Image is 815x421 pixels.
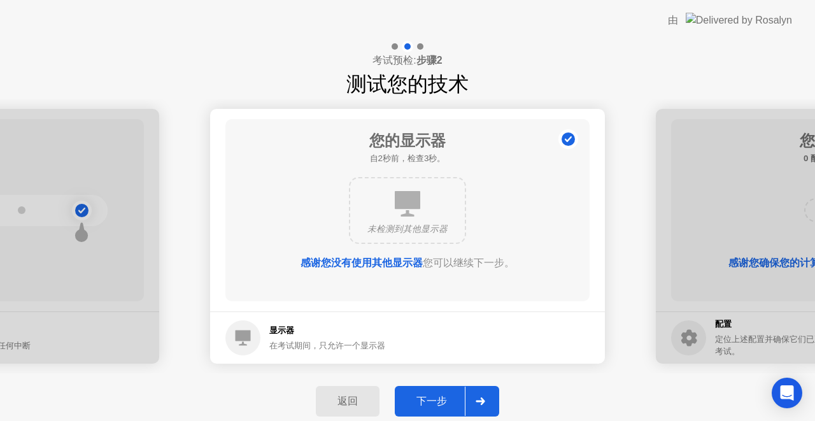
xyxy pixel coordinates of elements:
[369,152,446,165] h5: 自2秒前，检查3秒。
[346,69,469,99] h1: 测试您的技术
[686,13,792,27] img: Delivered by Rosalyn
[301,257,423,268] b: 感谢您没有使用其他显示器
[269,324,385,337] h5: 显示器
[316,386,379,417] button: 返回
[399,395,465,408] div: 下一步
[360,223,455,236] div: 未检测到其他显示器
[668,13,678,28] div: 由
[416,55,443,66] b: 步骤2
[372,53,442,68] h4: 考试预检:
[772,378,802,408] div: Open Intercom Messenger
[262,255,553,271] div: 您可以继续下一步。
[395,386,499,417] button: 下一步
[369,129,446,152] h1: 您的显示器
[269,339,385,352] div: 在考试期间，只允许一个显示器
[320,395,376,408] div: 返回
